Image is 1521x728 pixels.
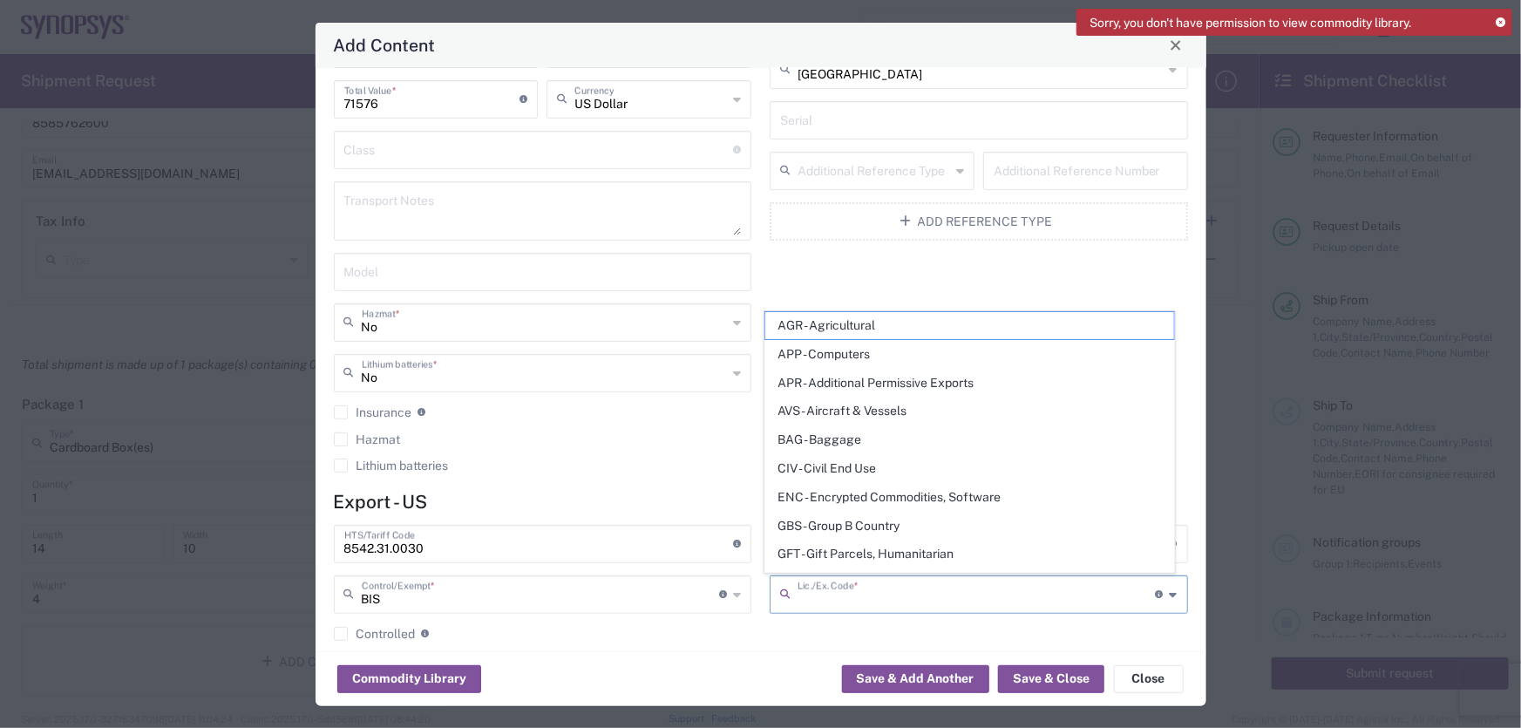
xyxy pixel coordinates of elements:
[765,426,1174,453] span: BAG - Baggage
[1114,665,1184,693] button: Close
[765,484,1174,511] span: ENC - Encrypted Commodities, Software
[334,627,416,641] label: Controlled
[333,32,435,58] h4: Add Content
[765,513,1174,540] span: GBS - Group B Country
[765,569,1174,596] span: GOV - Government
[334,459,449,473] label: Lithium batteries
[765,341,1174,368] span: APP - Computers
[334,432,401,446] label: Hazmat
[765,370,1174,397] span: APR - Additional Permissive Exports
[998,665,1104,693] button: Save & Close
[334,491,1188,513] h4: Export - US
[765,312,1174,339] span: AGR - Agricultural
[337,665,481,693] button: Commodity Library
[765,455,1174,482] span: CIV - Civil End Use
[334,405,412,419] label: Insurance
[765,541,1174,568] span: GFT - Gift Parcels, Humanitarian
[770,202,1188,241] button: Add Reference Type
[1090,15,1411,31] span: Sorry, you don't have permission to view commodity library.
[765,398,1174,425] span: AVS - Aircraft & Vessels
[842,665,989,693] button: Save & Add Another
